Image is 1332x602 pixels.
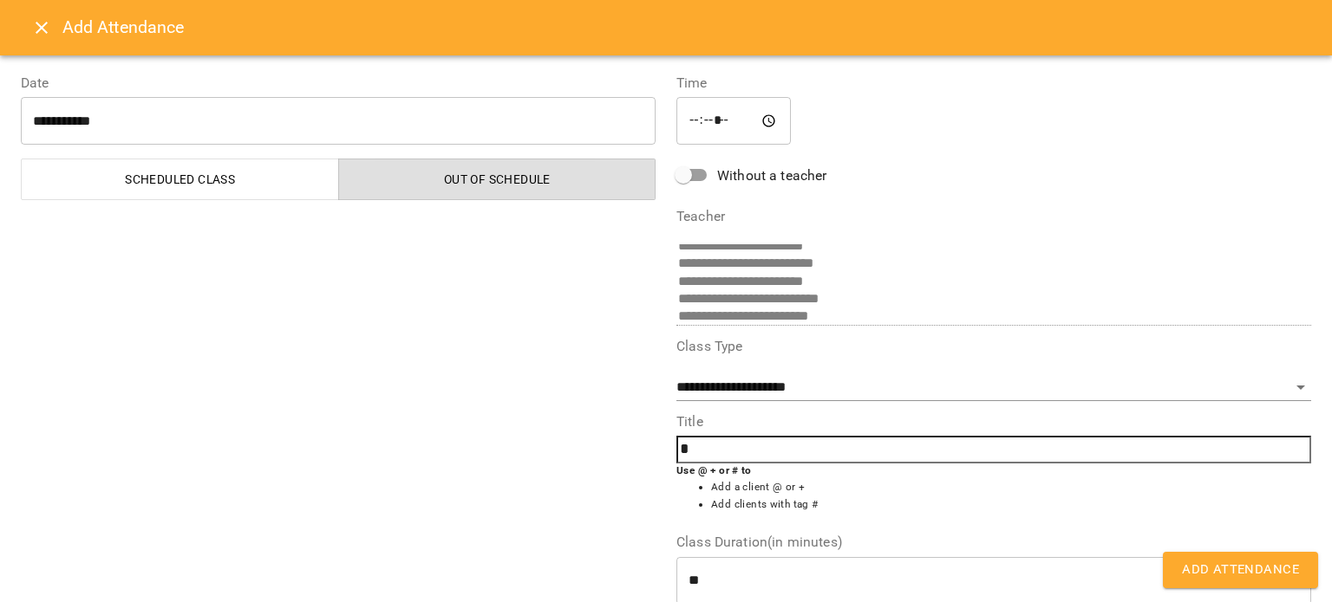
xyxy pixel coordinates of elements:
[338,159,656,200] button: Out of Schedule
[21,76,656,90] label: Date
[349,169,646,190] span: Out of Schedule
[1182,559,1299,581] span: Add Attendance
[62,14,1311,41] h6: Add Attendance
[676,464,752,476] b: Use @ + or # to
[676,415,1311,429] label: Title
[21,159,339,200] button: Scheduled class
[21,7,62,49] button: Close
[676,76,1311,90] label: Time
[711,496,1311,514] li: Add clients with tag #
[676,535,1311,549] label: Class Duration(in minutes)
[1163,552,1318,588] button: Add Attendance
[711,479,1311,496] li: Add a client @ or +
[676,340,1311,353] label: Class Type
[676,210,1311,223] label: Teacher
[32,169,329,190] span: Scheduled class
[717,165,827,186] span: Without a teacher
